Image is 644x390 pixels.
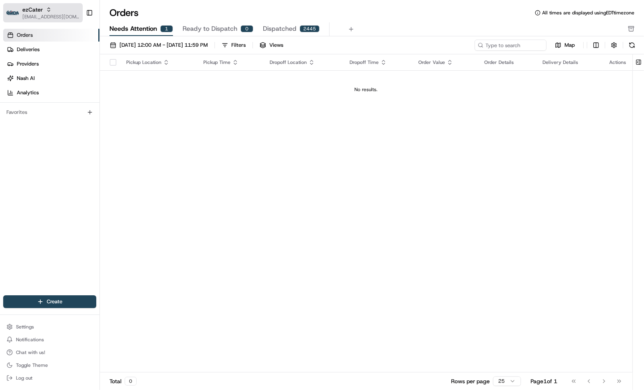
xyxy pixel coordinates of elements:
[3,106,96,119] div: Favorites
[126,59,191,66] div: Pickup Location
[3,321,96,332] button: Settings
[531,377,557,385] div: Page 1 of 1
[16,375,32,381] span: Log out
[16,324,34,330] span: Settings
[3,43,99,56] a: Deliveries
[119,42,208,49] span: [DATE] 12:00 AM - [DATE] 11:59 PM
[76,116,128,124] span: API Documentation
[3,72,99,85] a: Nash AI
[56,135,97,141] a: Powered byPylon
[8,8,24,24] img: Nash
[47,298,62,305] span: Create
[269,42,283,49] span: Views
[3,295,96,308] button: Create
[17,75,35,82] span: Nash AI
[17,46,40,53] span: Deliveries
[3,360,96,371] button: Toggle Theme
[16,336,44,343] span: Notifications
[109,6,139,19] h1: Orders
[3,347,96,358] button: Chat with us!
[231,42,246,49] div: Filters
[263,24,296,34] span: Dispatched
[106,40,211,51] button: [DATE] 12:00 AM - [DATE] 11:59 PM
[125,377,137,386] div: 0
[68,117,74,123] div: 💻
[3,86,99,99] a: Analytics
[160,25,173,32] div: 1
[484,59,530,66] div: Order Details
[22,6,43,14] button: ezCater
[3,3,83,22] button: ezCaterezCater[EMAIL_ADDRESS][DOMAIN_NAME]
[475,40,547,51] input: Type to search
[218,40,249,51] button: Filters
[270,59,337,66] div: Dropoff Location
[3,58,99,70] a: Providers
[203,59,257,66] div: Pickup Time
[350,59,406,66] div: Dropoff Time
[16,116,61,124] span: Knowledge Base
[27,76,131,84] div: Start new chat
[64,113,131,127] a: 💻API Documentation
[3,334,96,345] button: Notifications
[183,24,237,34] span: Ready to Dispatch
[17,89,39,96] span: Analytics
[609,59,626,66] div: Actions
[16,349,45,356] span: Chat with us!
[17,60,39,68] span: Providers
[8,117,14,123] div: 📗
[542,10,634,16] span: All times are displayed using EDT timezone
[22,14,80,20] button: [EMAIL_ADDRESS][DOMAIN_NAME]
[8,76,22,91] img: 1736555255976-a54dd68f-1ca7-489b-9aae-adbdc363a1c4
[564,42,575,49] span: Map
[5,113,64,127] a: 📗Knowledge Base
[3,29,99,42] a: Orders
[103,86,629,93] div: No results.
[109,24,157,34] span: Needs Attention
[16,362,48,368] span: Toggle Theme
[626,40,638,51] button: Refresh
[543,59,596,66] div: Delivery Details
[256,40,287,51] button: Views
[21,52,132,60] input: Clear
[550,40,580,50] button: Map
[109,377,137,386] div: Total
[418,59,471,66] div: Order Value
[80,135,97,141] span: Pylon
[6,10,19,16] img: ezCater
[3,372,96,384] button: Log out
[27,84,101,91] div: We're available if you need us!
[136,79,145,88] button: Start new chat
[8,32,145,45] p: Welcome 👋
[451,377,490,385] p: Rows per page
[241,25,253,32] div: 0
[300,25,320,32] div: 2445
[17,32,33,39] span: Orders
